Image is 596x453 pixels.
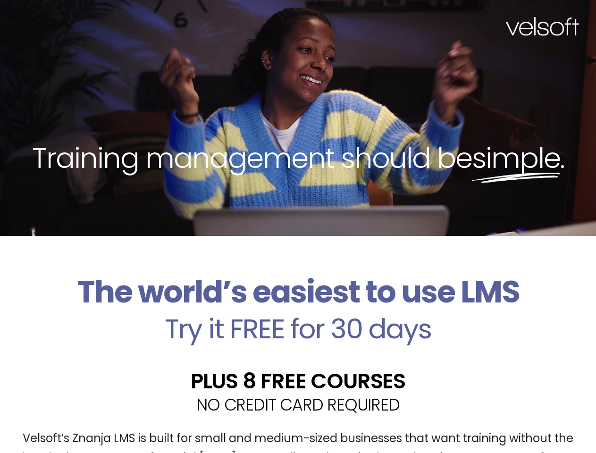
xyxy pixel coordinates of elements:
h2: PLUS 8 FREE COURSES [7,370,589,392]
h2: NO CREDIT CARD REQUIRED [7,396,589,413]
span: simple [472,138,560,178]
h2: Try it FREE for 30 days [7,315,589,343]
h2: The world’s easiest to use LMS [7,274,589,310]
h2: Training management should be . [17,140,579,176]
